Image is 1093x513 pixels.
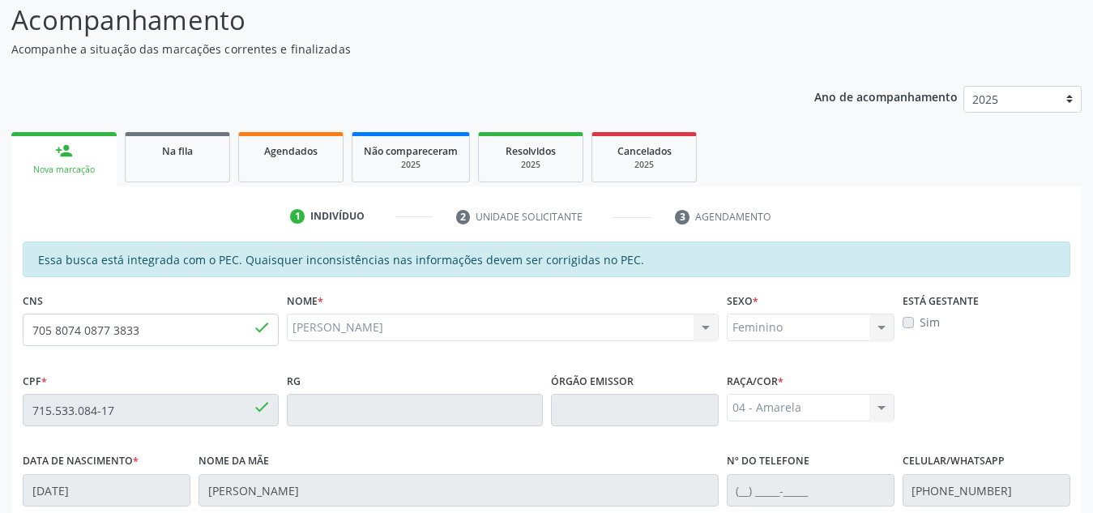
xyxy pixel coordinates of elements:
[23,242,1070,277] div: Essa busca está integrada com o PEC. Quaisquer inconsistências nas informações devem ser corrigid...
[727,449,809,474] label: Nº do Telefone
[604,159,685,171] div: 2025
[290,209,305,224] div: 1
[287,289,323,314] label: Nome
[903,449,1005,474] label: Celular/WhatsApp
[727,369,783,394] label: Raça/cor
[814,86,958,106] p: Ano de acompanhamento
[23,449,139,474] label: Data de nascimento
[727,474,894,507] input: (__) _____-_____
[506,144,556,158] span: Resolvidos
[551,369,634,394] label: Órgão emissor
[903,474,1070,507] input: (__) _____-_____
[490,159,571,171] div: 2025
[364,144,458,158] span: Não compareceram
[23,474,190,507] input: __/__/____
[55,142,73,160] div: person_add
[11,41,761,58] p: Acompanhe a situação das marcações correntes e finalizadas
[264,144,318,158] span: Agendados
[199,449,269,474] label: Nome da mãe
[310,209,365,224] div: Indivíduo
[920,314,940,331] label: Sim
[727,289,758,314] label: Sexo
[162,144,193,158] span: Na fila
[287,369,301,394] label: RG
[903,289,979,314] label: Está gestante
[23,369,47,394] label: CPF
[23,289,43,314] label: CNS
[23,164,105,176] div: Nova marcação
[253,398,271,416] span: done
[364,159,458,171] div: 2025
[253,318,271,336] span: done
[617,144,672,158] span: Cancelados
